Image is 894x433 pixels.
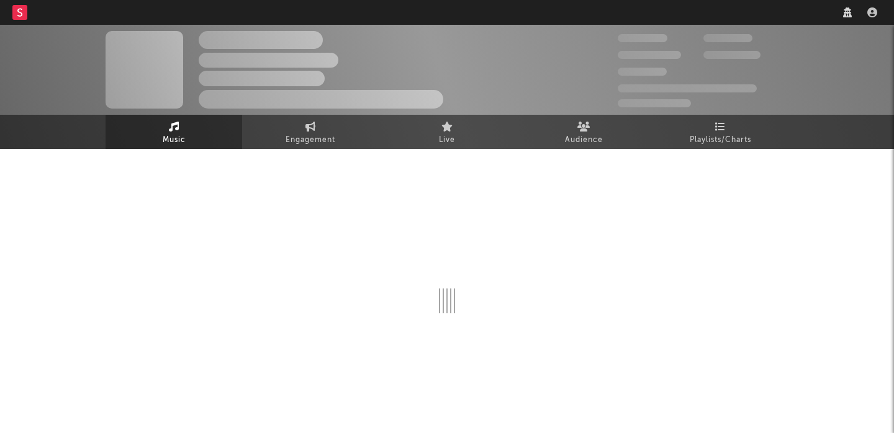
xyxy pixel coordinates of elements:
a: Music [106,115,242,149]
span: 50,000,000 [618,51,681,59]
span: Music [163,133,186,148]
span: 300,000 [618,34,667,42]
a: Engagement [242,115,379,149]
span: 100,000 [703,34,752,42]
span: Playlists/Charts [690,133,751,148]
span: Live [439,133,455,148]
a: Live [379,115,515,149]
span: Audience [565,133,603,148]
span: 50,000,000 Monthly Listeners [618,84,757,92]
span: Jump Score: 85.0 [618,99,691,107]
span: Engagement [286,133,335,148]
a: Audience [515,115,652,149]
a: Playlists/Charts [652,115,788,149]
span: 1,000,000 [703,51,761,59]
span: 100,000 [618,68,667,76]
